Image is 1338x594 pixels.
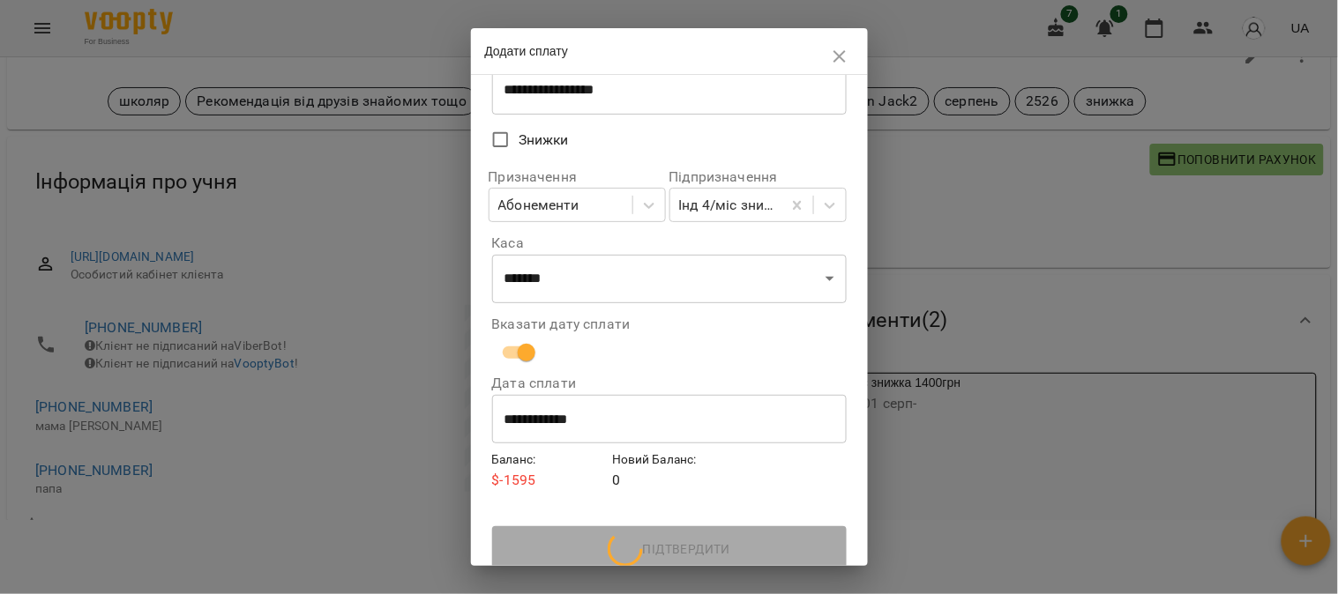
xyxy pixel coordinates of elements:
[498,195,579,216] div: Абонементи
[612,450,726,470] h6: Новий Баланс :
[489,170,666,184] label: Призначення
[669,170,847,184] label: Підпризначення
[492,470,606,491] p: $ -1595
[492,236,847,250] label: Каса
[492,376,847,390] label: Дата сплати
[679,195,783,216] div: Інд 4/міс знижка 1595грн
[492,317,847,331] label: Вказати дату сплати
[485,44,569,58] span: Додати сплату
[492,450,606,470] h6: Баланс :
[609,447,729,494] div: 0
[519,130,569,151] span: Знижки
